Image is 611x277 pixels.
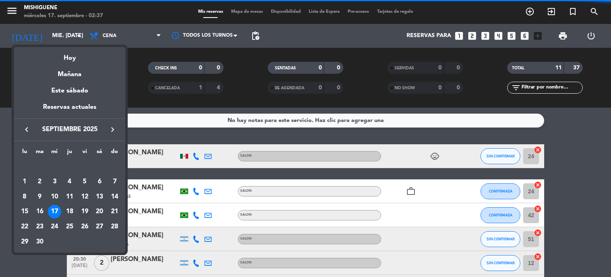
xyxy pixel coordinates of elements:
div: Este sábado [14,80,125,102]
div: 13 [93,190,106,204]
div: 20 [93,205,106,218]
th: martes [32,147,47,159]
td: 4 de septiembre de 2025 [62,174,77,189]
td: 28 de septiembre de 2025 [107,219,122,234]
i: keyboard_arrow_right [108,125,117,134]
td: 6 de septiembre de 2025 [92,174,107,189]
td: 7 de septiembre de 2025 [107,174,122,189]
td: 8 de septiembre de 2025 [17,189,32,204]
td: 12 de septiembre de 2025 [77,189,92,204]
td: 29 de septiembre de 2025 [17,234,32,249]
td: 3 de septiembre de 2025 [47,174,62,189]
div: 27 [93,220,106,234]
td: 26 de septiembre de 2025 [77,219,92,234]
button: keyboard_arrow_right [105,124,120,135]
div: Hoy [14,47,125,63]
th: viernes [77,147,92,159]
div: Mañana [14,63,125,80]
td: 17 de septiembre de 2025 [47,204,62,219]
td: 11 de septiembre de 2025 [62,189,77,204]
div: 18 [63,205,76,218]
div: 25 [63,220,76,234]
div: 10 [48,190,61,204]
div: 29 [18,235,31,249]
div: 11 [63,190,76,204]
th: domingo [107,147,122,159]
td: SEP. [17,159,122,174]
div: 26 [78,220,91,234]
td: 2 de septiembre de 2025 [32,174,47,189]
div: 3 [48,175,61,189]
div: 5 [78,175,91,189]
div: 12 [78,190,91,204]
div: 24 [48,220,61,234]
div: 15 [18,205,31,218]
th: sábado [92,147,107,159]
div: Reservas actuales [14,102,125,118]
div: 19 [78,205,91,218]
th: miércoles [47,147,62,159]
div: 16 [33,205,47,218]
td: 10 de septiembre de 2025 [47,189,62,204]
td: 13 de septiembre de 2025 [92,189,107,204]
td: 19 de septiembre de 2025 [77,204,92,219]
div: 4 [63,175,76,189]
div: 22 [18,220,31,234]
i: keyboard_arrow_left [22,125,31,134]
td: 30 de septiembre de 2025 [32,234,47,249]
div: 30 [33,235,47,249]
div: 23 [33,220,47,234]
td: 16 de septiembre de 2025 [32,204,47,219]
div: 6 [93,175,106,189]
td: 15 de septiembre de 2025 [17,204,32,219]
div: 7 [108,175,121,189]
td: 23 de septiembre de 2025 [32,219,47,234]
span: septiembre 2025 [34,124,105,135]
td: 27 de septiembre de 2025 [92,219,107,234]
td: 21 de septiembre de 2025 [107,204,122,219]
th: lunes [17,147,32,159]
div: 8 [18,190,31,204]
td: 9 de septiembre de 2025 [32,189,47,204]
td: 18 de septiembre de 2025 [62,204,77,219]
div: 14 [108,190,121,204]
div: 1 [18,175,31,189]
td: 1 de septiembre de 2025 [17,174,32,189]
td: 20 de septiembre de 2025 [92,204,107,219]
div: 28 [108,220,121,234]
th: jueves [62,147,77,159]
div: 9 [33,190,47,204]
div: 17 [48,205,61,218]
td: 24 de septiembre de 2025 [47,219,62,234]
div: 21 [108,205,121,218]
td: 25 de septiembre de 2025 [62,219,77,234]
div: 2 [33,175,47,189]
td: 5 de septiembre de 2025 [77,174,92,189]
button: keyboard_arrow_left [19,124,34,135]
td: 22 de septiembre de 2025 [17,219,32,234]
td: 14 de septiembre de 2025 [107,189,122,204]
